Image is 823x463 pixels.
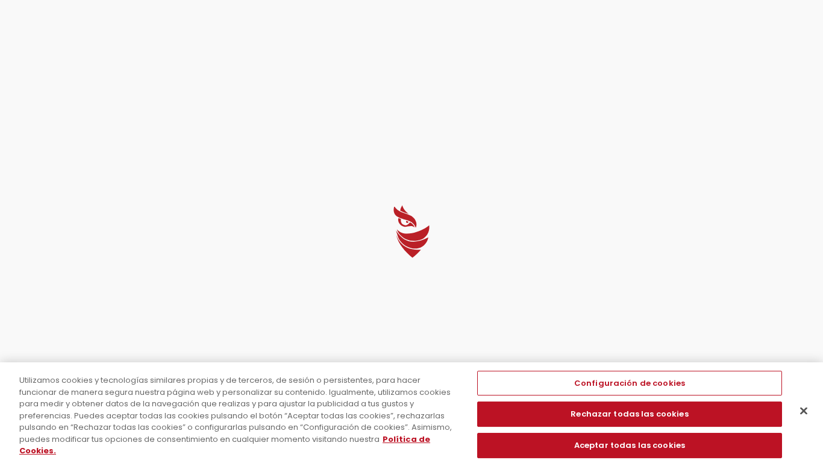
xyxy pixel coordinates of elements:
a: Más información sobre su privacidad, se abre en una nueva pestaña [19,433,430,457]
button: Cerrar [790,397,817,424]
button: Aceptar todas las cookies [477,433,781,458]
button: Rechazar todas las cookies [477,402,781,427]
div: Utilizamos cookies y tecnologías similares propias y de terceros, de sesión o persistentes, para ... [19,374,452,457]
button: Configuración de cookies, Abre el cuadro de diálogo del centro de preferencias. [477,371,781,396]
